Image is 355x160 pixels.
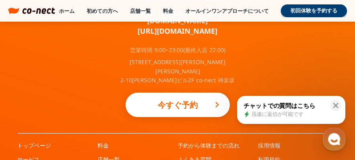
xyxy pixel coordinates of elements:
a: 採用情報 [258,142,280,150]
a: 料金 [163,7,173,14]
a: チャット [53,93,103,113]
a: 初めての方へ [87,7,118,14]
a: [URL][DOMAIN_NAME] [138,27,217,34]
span: ホーム [20,105,35,112]
a: ホーム [59,7,75,14]
a: 設定 [103,93,154,113]
p: 営業時間 9:00~23:00(最終入店 22:00) [130,47,225,53]
a: 今すぐ予約keyboard_arrow_right [126,93,230,117]
p: [STREET_ADDRESS][PERSON_NAME][PERSON_NAME] 2-10[PERSON_NAME]ビル2F co-nect 神楽坂 [118,58,238,85]
a: 料金 [97,142,109,150]
a: Email: [EMAIL_ADDRESS][DOMAIN_NAME] [118,10,238,24]
a: 予約から体験までの流れ [178,142,239,150]
p: 今すぐ予約 [142,96,214,114]
a: オールインワンアプローチについて [185,7,269,14]
i: keyboard_arrow_right [212,100,222,109]
a: トップページ [17,142,51,150]
span: チャット [69,106,88,112]
a: 初回体験を予約する [281,4,347,17]
a: 店舗一覧 [130,7,151,14]
a: ホーム [2,93,53,113]
span: 設定 [124,105,134,112]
